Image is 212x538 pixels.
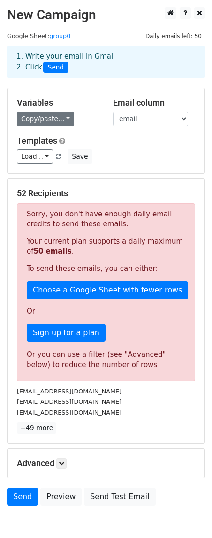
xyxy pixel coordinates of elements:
a: Preview [40,488,82,506]
h5: Advanced [17,458,195,469]
small: [EMAIL_ADDRESS][DOMAIN_NAME] [17,409,121,416]
h5: 52 Recipients [17,188,195,199]
h5: Email column [113,98,195,108]
div: Or you can use a filter (see "Advanced" below) to reduce the number of rows [27,349,185,370]
a: Load... [17,149,53,164]
span: Daily emails left: 50 [142,31,205,41]
a: group0 [49,32,70,39]
p: Or [27,307,185,316]
p: To send these emails, you can either: [27,264,185,274]
span: Send [43,62,68,73]
small: Google Sheet: [7,32,70,39]
a: Choose a Google Sheet with fewer rows [27,281,188,299]
a: Templates [17,136,57,146]
iframe: Chat Widget [165,493,212,538]
small: [EMAIL_ADDRESS][DOMAIN_NAME] [17,398,121,405]
small: [EMAIL_ADDRESS][DOMAIN_NAME] [17,388,121,395]
a: Copy/paste... [17,112,74,126]
a: Send Test Email [84,488,155,506]
h2: New Campaign [7,7,205,23]
a: Send [7,488,38,506]
strong: 50 emails [33,247,71,255]
h5: Variables [17,98,99,108]
a: Sign up for a plan [27,324,106,342]
p: Sorry, you don't have enough daily email credits to send these emails. [27,209,185,229]
button: Save [68,149,92,164]
div: 1. Write your email in Gmail 2. Click [9,51,203,73]
p: Your current plan supports a daily maximum of . [27,237,185,256]
a: Daily emails left: 50 [142,32,205,39]
a: +49 more [17,422,56,434]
